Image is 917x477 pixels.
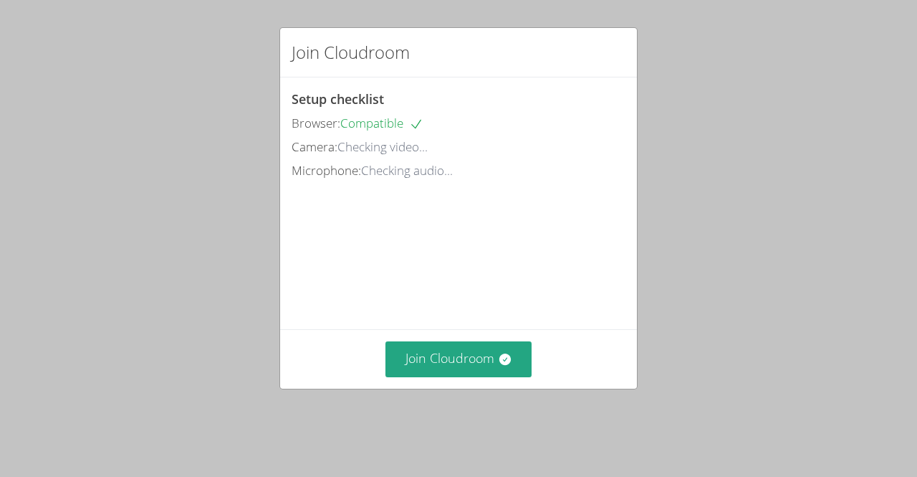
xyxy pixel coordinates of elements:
[292,39,410,65] h2: Join Cloudroom
[361,162,453,179] span: Checking audio...
[292,162,361,179] span: Microphone:
[292,138,337,155] span: Camera:
[292,115,340,131] span: Browser:
[337,138,428,155] span: Checking video...
[385,341,532,377] button: Join Cloudroom
[292,90,384,108] span: Setup checklist
[340,115,423,131] span: Compatible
